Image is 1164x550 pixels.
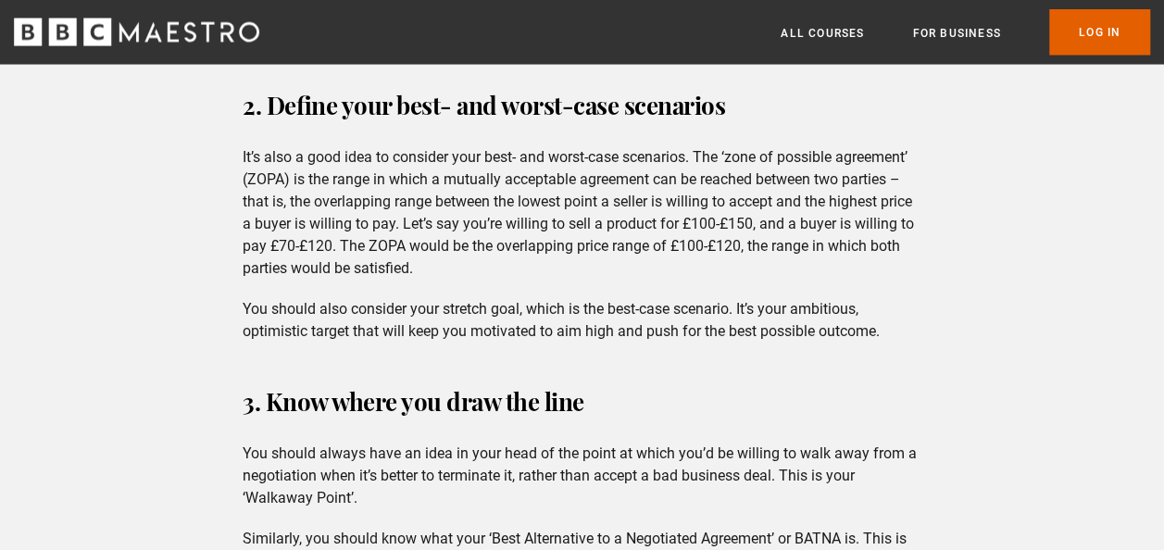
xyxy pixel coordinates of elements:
[1049,9,1150,56] a: Log In
[243,83,921,128] h3: 2. Define your best- and worst-case scenarios
[243,380,921,424] h3: 3. Know where you draw the line
[781,9,1150,56] nav: Primary
[243,146,921,280] p: It’s also a good idea to consider your best- and worst-case scenarios. The ‘zone of possible agre...
[14,19,259,46] svg: BBC Maestro
[912,24,1000,43] a: For business
[243,443,921,509] p: You should always have an idea in your head of the point at which you’d be willing to walk away f...
[781,24,864,43] a: All Courses
[243,298,921,343] p: You should also consider your stretch goal, which is the best-case scenario. It’s your ambitious,...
